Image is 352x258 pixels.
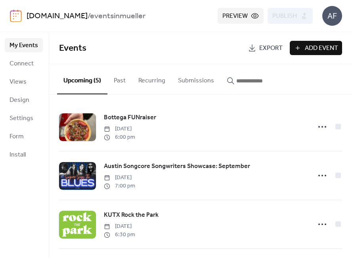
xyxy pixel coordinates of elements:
[104,125,135,133] span: [DATE]
[104,113,156,122] span: Bottega FUNraiser
[132,64,172,94] button: Recurring
[244,41,287,55] a: Export
[10,96,29,105] span: Design
[10,114,33,123] span: Settings
[172,64,220,94] button: Submissions
[10,41,38,50] span: My Events
[259,44,283,53] span: Export
[104,162,250,171] span: Austin Songcore Songwriters Showcase: September
[5,111,43,125] a: Settings
[5,93,43,107] a: Design
[57,64,107,94] button: Upcoming (5)
[104,133,135,141] span: 6:00 pm
[305,44,338,53] span: Add Event
[322,6,342,26] div: AF
[107,64,132,94] button: Past
[104,182,135,190] span: 7:00 pm
[5,147,43,162] a: Install
[90,9,145,24] b: eventsinmueller
[104,222,135,231] span: [DATE]
[5,129,43,143] a: Form
[290,41,342,55] button: Add Event
[88,9,90,24] b: /
[104,174,135,182] span: [DATE]
[104,231,135,239] span: 6:30 pm
[218,8,264,24] button: Preview
[5,75,43,89] a: Views
[5,38,43,52] a: My Events
[10,132,24,141] span: Form
[104,210,159,220] a: KUTX Rock the Park
[5,56,43,71] a: Connect
[10,59,34,69] span: Connect
[10,150,26,160] span: Install
[59,40,86,57] span: Events
[10,77,27,87] span: Views
[27,9,88,24] a: [DOMAIN_NAME]
[104,113,156,123] a: Bottega FUNraiser
[104,161,250,172] a: Austin Songcore Songwriters Showcase: September
[10,10,22,22] img: logo
[222,11,248,21] span: Preview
